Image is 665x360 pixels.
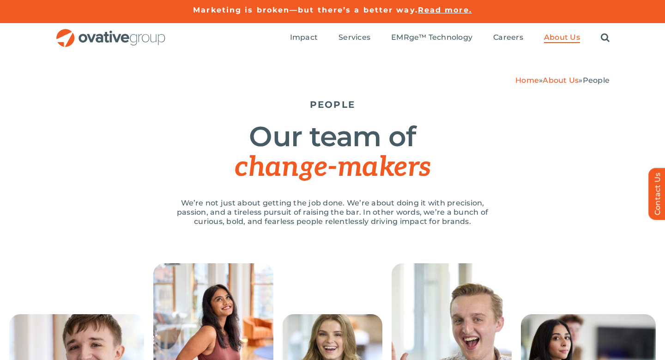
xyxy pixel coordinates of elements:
p: We’re not just about getting the job done. We’re about doing it with precision, passion, and a ti... [166,199,499,226]
h5: PEOPLE [55,99,610,110]
a: Home [515,76,539,85]
span: Services [339,33,370,42]
a: Search [601,33,610,43]
h1: Our team of [55,122,610,182]
span: » » [515,76,610,85]
span: EMRge™ Technology [391,33,472,42]
span: People [583,76,610,85]
span: Impact [290,33,318,42]
span: Careers [493,33,523,42]
a: Impact [290,33,318,43]
a: Read more. [418,6,472,14]
a: EMRge™ Technology [391,33,472,43]
span: About Us [544,33,580,42]
a: Marketing is broken—but there’s a better way. [193,6,418,14]
a: About Us [544,33,580,43]
a: Services [339,33,370,43]
a: Careers [493,33,523,43]
span: change-makers [235,151,430,184]
nav: Menu [290,23,610,53]
a: OG_Full_horizontal_RGB [55,28,166,37]
a: About Us [543,76,579,85]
